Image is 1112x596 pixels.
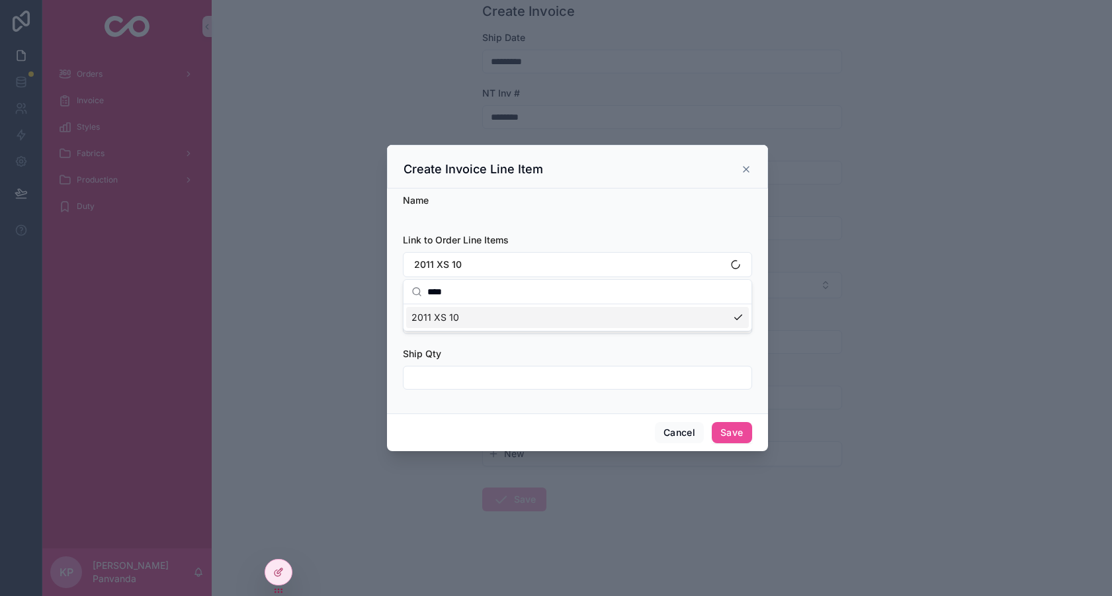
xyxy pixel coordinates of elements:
button: Cancel [655,422,704,443]
span: 2011 XS 10 [411,311,459,324]
span: Ship Qty [403,348,441,359]
span: Link to Order Line Items [403,234,509,245]
button: Save [712,422,751,443]
span: 2011 XS 10 [414,258,462,271]
h3: Create Invoice Line Item [404,161,543,177]
button: Select Button [403,252,752,277]
div: Suggestions [404,304,751,331]
span: Name [403,194,429,206]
